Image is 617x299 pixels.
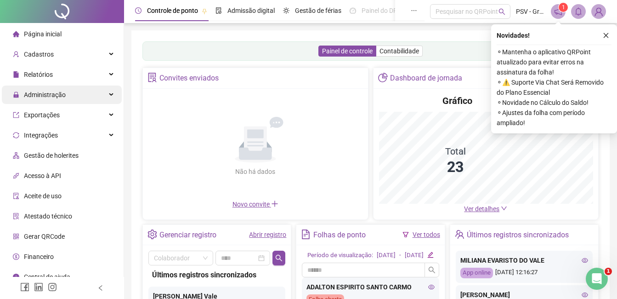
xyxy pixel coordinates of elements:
div: Últimos registros sincronizados [152,269,282,281]
span: Contabilidade [379,47,419,55]
span: Admissão digital [227,7,275,14]
span: Painel do DP [362,7,397,14]
span: Gerar QRCode [24,233,65,240]
span: file-done [215,7,222,14]
span: home [13,31,19,37]
span: Central de ajuda [24,273,70,281]
span: solution [13,213,19,219]
span: 1 [605,268,612,275]
span: Gestão de holerites [24,152,79,159]
h4: Gráfico [442,94,472,107]
div: [DATE] [405,251,424,260]
span: Cadastros [24,51,54,58]
span: audit [13,193,19,199]
span: close [603,32,609,39]
span: facebook [20,282,29,292]
div: Não há dados [213,167,298,177]
span: file-text [301,230,311,239]
span: bell [574,7,583,16]
span: Atestado técnico [24,213,72,220]
span: ⚬ ⚠️ Suporte Via Chat Será Removido do Plano Essencial [497,77,611,98]
div: ADALTON ESPIRITO SANTO CARMO [306,282,434,292]
span: pushpin [202,8,207,14]
span: info-circle [13,274,19,280]
span: Página inicial [24,30,62,38]
div: Período de visualização: [307,251,373,260]
span: Exportações [24,111,60,119]
sup: 1 [559,3,568,12]
span: 1 [562,4,565,11]
div: [DATE] [377,251,396,260]
div: Folhas de ponto [313,227,366,243]
span: edit [427,252,433,258]
div: [DATE] 12:16:27 [460,268,588,278]
div: Últimos registros sincronizados [467,227,569,243]
span: ⚬ Novidade no Cálculo do Saldo! [497,98,611,108]
span: Administração [24,91,66,98]
span: file [13,71,19,78]
span: instagram [48,282,57,292]
div: Convites enviados [159,70,219,86]
span: dollar [13,253,19,260]
span: clock-circle [135,7,142,14]
span: ellipsis [411,7,417,14]
span: search [498,8,505,15]
div: App online [460,268,493,278]
div: Gerenciar registro [159,227,216,243]
span: Relatórios [24,71,53,78]
span: sun [283,7,289,14]
span: apartment [13,152,19,159]
span: Novo convite [232,201,278,208]
span: ⚬ Mantenha o aplicativo QRPoint atualizado para evitar erros na assinatura da folha! [497,47,611,77]
span: dashboard [350,7,356,14]
span: down [501,205,507,212]
span: Ver detalhes [464,205,499,213]
span: export [13,112,19,118]
a: Abrir registro [249,231,286,238]
span: plus [271,200,278,207]
span: Painel de controle [322,47,373,55]
div: Dashboard de jornada [390,70,462,86]
span: Controle de ponto [147,7,198,14]
span: ⚬ Ajustes da folha com período ampliado! [497,108,611,128]
span: Integrações [24,132,58,139]
iframe: Intercom live chat [586,268,608,290]
span: sync [13,132,19,138]
span: Aceite de uso [24,192,62,200]
span: pie-chart [378,73,388,82]
span: team [455,230,464,239]
span: Gestão de férias [295,7,341,14]
span: lock [13,92,19,98]
span: PSV - Grupo PSV [516,6,545,17]
span: left [97,285,104,291]
span: qrcode [13,233,19,240]
span: search [428,266,436,274]
span: eye [582,257,588,264]
span: Financeiro [24,253,54,260]
span: user-add [13,51,19,57]
span: api [13,172,19,179]
span: linkedin [34,282,43,292]
a: Ver todos [413,231,440,238]
div: MILIANA EVARISTO DO VALE [460,255,588,265]
span: Novidades ! [497,30,530,40]
span: filter [402,231,409,238]
span: eye [582,292,588,298]
a: Ver detalhes down [464,205,507,213]
img: 86965 [592,5,606,18]
div: - [399,251,401,260]
span: solution [147,73,157,82]
span: Acesso à API [24,172,61,179]
span: setting [147,230,157,239]
span: search [275,254,283,262]
span: eye [428,284,435,290]
span: notification [554,7,562,16]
